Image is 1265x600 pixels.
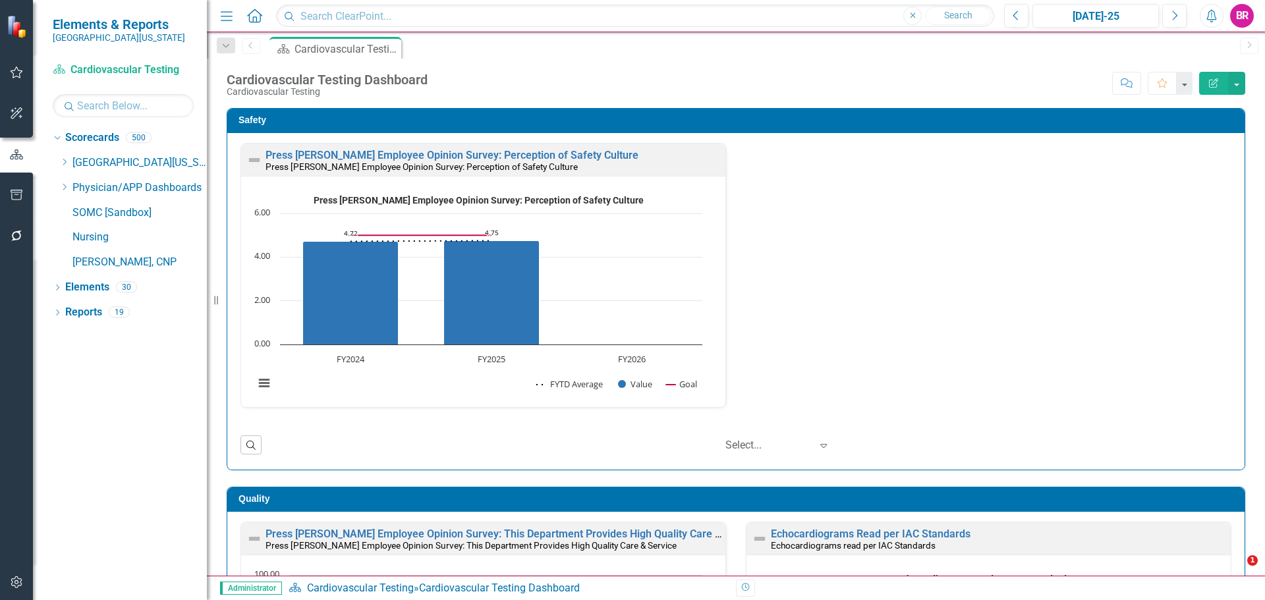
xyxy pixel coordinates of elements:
[485,228,499,237] text: 4.75
[255,374,273,393] button: View chart menu, Press Ganey Employee Opinion Survey: Perception of Safety Culture
[72,180,207,196] a: Physician/APP Dashboards
[246,531,262,547] img: Not Defined
[752,531,768,547] img: Not Defined
[72,230,207,245] a: Nursing
[246,152,262,168] img: Not Defined
[240,143,726,408] div: Double-Click to Edit
[239,494,1238,504] h3: Quality
[239,115,1238,125] h3: Safety
[266,161,578,172] small: Press [PERSON_NAME] Employee Opinion Survey: Perception of Safety Culture
[266,540,677,551] small: Press [PERSON_NAME] Employee Opinion Survey: This Department Provides High Quality Care & Service
[53,94,194,117] input: Search Below...
[307,582,414,594] a: Cardiovascular Testing
[289,581,726,596] div: »
[337,353,365,365] text: FY2024
[227,87,428,97] div: Cardiovascular Testing
[227,72,428,87] div: Cardiovascular Testing Dashboard
[254,337,270,349] text: 0.00
[72,255,207,270] a: [PERSON_NAME], CNP
[254,250,270,261] text: 4.00
[944,10,972,20] span: Search
[53,63,194,78] a: Cardiovascular Testing
[65,305,102,320] a: Reports
[390,574,395,579] g: Goal, series 3 of 3. Line with 2 data points.
[254,568,279,580] text: 100.00
[254,294,270,306] text: 2.00
[1220,555,1252,587] iframe: Intercom live chat
[116,282,137,293] div: 30
[7,15,30,38] img: ClearPoint Strategy
[53,16,185,32] span: Elements & Reports
[72,155,207,171] a: [GEOGRAPHIC_DATA][US_STATE]
[618,378,652,390] button: Show Value
[266,149,638,161] a: Press [PERSON_NAME] Employee Opinion Survey: Perception of Safety Culture
[314,195,644,205] text: Press [PERSON_NAME] Employee Opinion Survey: Perception of Safety Culture
[266,528,760,540] a: Press [PERSON_NAME] Employee Opinion Survey: This Department Provides High Quality Care & Service
[925,7,991,25] button: Search
[126,132,152,144] div: 500
[444,240,540,344] path: FY2025, 4.75. Value.
[666,378,697,390] button: Show Goal
[1247,555,1258,566] span: 1
[65,130,119,146] a: Scorecards
[771,540,936,551] small: Echocardiograms read per IAC Standards
[220,582,282,595] span: Administrator
[1032,4,1159,28] button: [DATE]-25
[478,353,505,365] text: FY2025
[276,5,994,28] input: Search ClearPoint...
[897,574,1071,584] text: Echocardiograms Read per IAC Standards
[1037,9,1154,24] div: [DATE]-25
[109,307,130,318] div: 19
[295,41,398,57] div: Cardiovascular Testing Dashboard
[248,190,719,404] div: Press Ganey Employee Opinion Survey: Perception of Safety Culture. Highcharts interactive chart.
[53,32,185,43] small: [GEOGRAPHIC_DATA][US_STATE]
[536,378,604,390] button: Show FYTD Average
[248,190,709,404] svg: Interactive chart
[1230,4,1254,28] button: BR
[344,229,358,238] text: 4.72
[72,205,207,221] a: SOMC [Sandbox]
[254,206,270,218] text: 6.00
[65,280,109,295] a: Elements
[303,213,633,345] g: Value, series 2 of 3. Bar series with 3 bars.
[618,353,646,365] text: FY2026
[771,528,970,540] a: Echocardiograms Read per IAC Standards
[303,241,399,344] path: FY2024, 4.72. Value.
[419,582,580,594] div: Cardiovascular Testing Dashboard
